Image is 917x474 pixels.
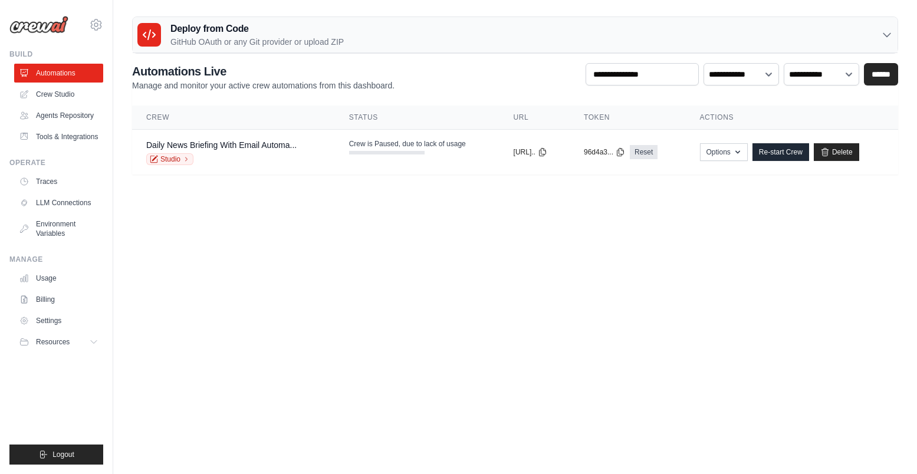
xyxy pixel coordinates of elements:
[9,255,103,264] div: Manage
[349,139,466,149] span: Crew is Paused, due to lack of usage
[630,145,658,159] a: Reset
[14,269,103,288] a: Usage
[14,311,103,330] a: Settings
[146,153,193,165] a: Studio
[570,106,686,130] th: Token
[14,127,103,146] a: Tools & Integrations
[499,106,570,130] th: URL
[700,143,748,161] button: Options
[14,64,103,83] a: Automations
[686,106,899,130] th: Actions
[14,172,103,191] a: Traces
[14,215,103,243] a: Environment Variables
[132,80,395,91] p: Manage and monitor your active crew automations from this dashboard.
[9,158,103,167] div: Operate
[170,22,344,36] h3: Deploy from Code
[14,333,103,351] button: Resources
[14,290,103,309] a: Billing
[14,193,103,212] a: LLM Connections
[170,36,344,48] p: GitHub OAuth or any Git provider or upload ZIP
[335,106,499,130] th: Status
[146,140,297,150] a: Daily News Briefing With Email Automa...
[752,143,809,161] a: Re-start Crew
[14,85,103,104] a: Crew Studio
[14,106,103,125] a: Agents Repository
[9,50,103,59] div: Build
[132,63,395,80] h2: Automations Live
[132,106,335,130] th: Crew
[9,445,103,465] button: Logout
[52,450,74,459] span: Logout
[584,147,625,157] button: 96d4a3...
[9,16,68,34] img: Logo
[814,143,859,161] a: Delete
[36,337,70,347] span: Resources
